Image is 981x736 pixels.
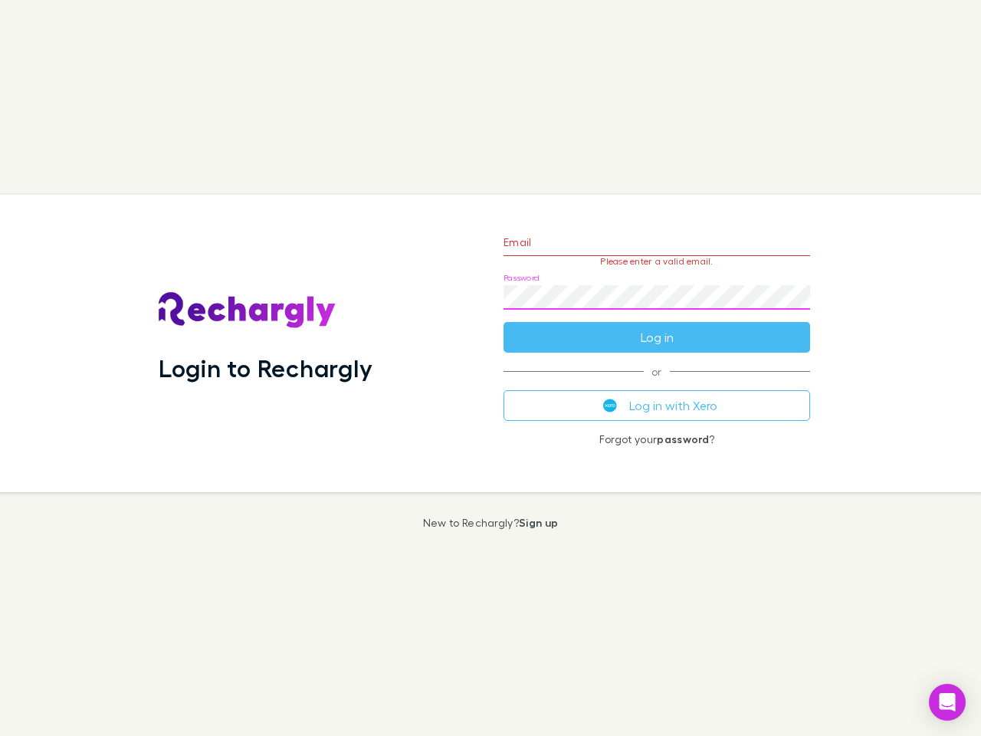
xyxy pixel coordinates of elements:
[929,684,966,721] div: Open Intercom Messenger
[159,292,336,329] img: Rechargly's Logo
[423,517,559,529] p: New to Rechargly?
[504,322,810,353] button: Log in
[504,390,810,421] button: Log in with Xero
[504,371,810,372] span: or
[504,256,810,267] p: Please enter a valid email.
[159,353,372,383] h1: Login to Rechargly
[657,432,709,445] a: password
[603,399,617,412] img: Xero's logo
[504,272,540,284] label: Password
[504,433,810,445] p: Forgot your ?
[519,516,558,529] a: Sign up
